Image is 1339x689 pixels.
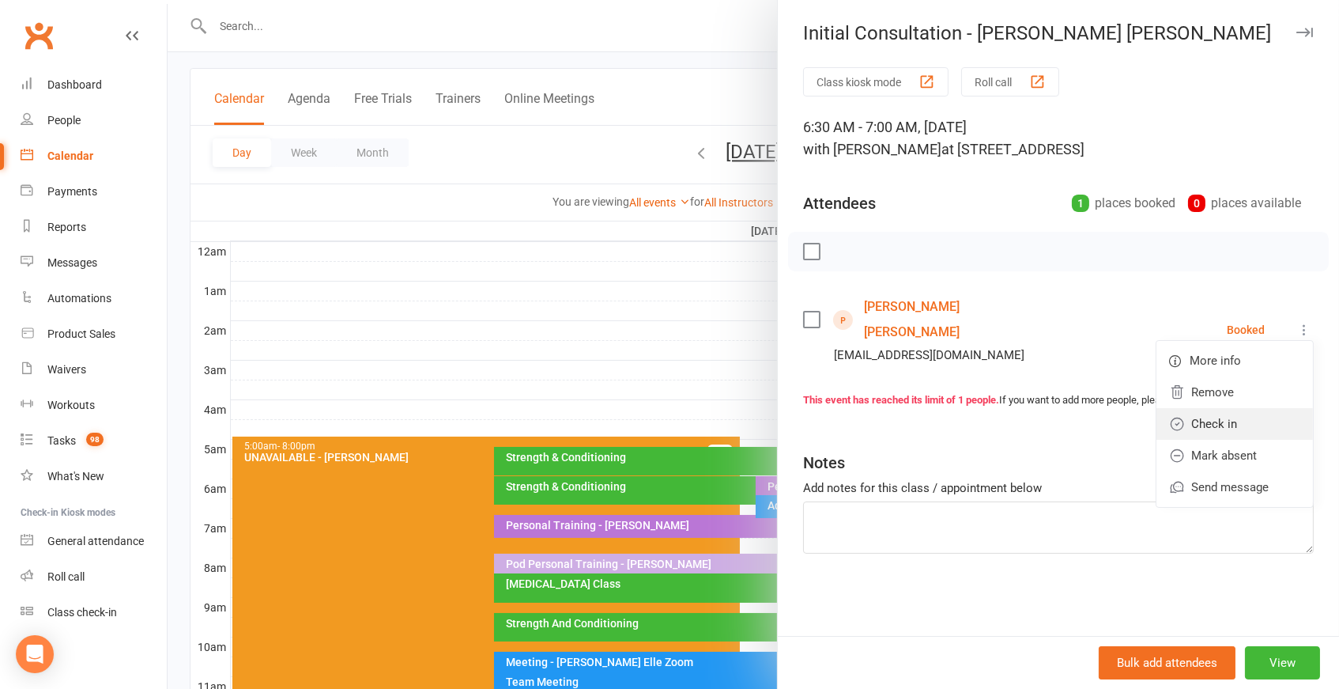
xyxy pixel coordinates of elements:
div: 6:30 AM - 7:00 AM, [DATE] [803,116,1314,161]
a: Messages [21,245,167,281]
a: Waivers [21,352,167,388]
button: Roll call [961,67,1059,97]
div: Attendees [803,192,876,214]
span: with [PERSON_NAME] [803,141,941,157]
a: Automations [21,281,167,316]
div: places booked [1072,192,1175,214]
a: Mark absent [1156,440,1313,471]
a: Workouts [21,388,167,423]
div: Class check-in [47,606,117,619]
a: Calendar [21,138,167,174]
div: Workouts [47,399,95,411]
div: 0 [1188,195,1205,212]
a: Check in [1156,408,1313,440]
div: Booked [1227,324,1265,335]
div: If you want to add more people, please remove 1 or more attendees. [803,392,1314,409]
div: Add notes for this class / appointment below [803,479,1314,498]
a: Send message [1156,471,1313,503]
div: Waivers [47,363,86,376]
a: Remove [1156,377,1313,408]
a: [PERSON_NAME] [PERSON_NAME] [864,294,1046,345]
button: View [1245,646,1320,680]
a: Roll call [21,559,167,595]
div: Initial Consultation - [PERSON_NAME] [PERSON_NAME] [778,22,1339,44]
div: What's New [47,470,104,483]
a: Payments [21,174,167,210]
div: Product Sales [47,327,115,340]
div: Automations [47,292,111,305]
a: Clubworx [19,16,58,55]
button: Class kiosk mode [803,67,949,97]
div: Tasks [47,434,76,447]
span: at [STREET_ADDRESS] [941,141,1084,157]
a: Reports [21,210,167,245]
div: Notes [803,452,845,474]
div: General attendance [47,535,144,547]
a: Product Sales [21,316,167,352]
a: People [21,103,167,138]
a: Class kiosk mode [21,595,167,630]
span: 98 [86,433,104,446]
div: Calendar [47,150,93,162]
a: Tasks 98 [21,423,167,459]
button: Bulk add attendees [1099,646,1235,680]
div: Dashboard [47,78,102,91]
div: Open Intercom Messenger [16,635,54,673]
div: [EMAIL_ADDRESS][DOMAIN_NAME] [834,345,1024,365]
div: People [47,114,81,127]
div: Reports [47,221,86,233]
a: What's New [21,459,167,494]
span: More info [1190,351,1241,370]
div: places available [1188,192,1301,214]
div: Payments [47,185,97,198]
div: 1 [1072,195,1089,212]
div: Roll call [47,570,85,583]
strong: This event has reached its limit of 1 people. [803,394,999,406]
div: Messages [47,256,97,269]
a: Dashboard [21,67,167,103]
a: More info [1156,345,1313,377]
a: General attendance kiosk mode [21,524,167,559]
